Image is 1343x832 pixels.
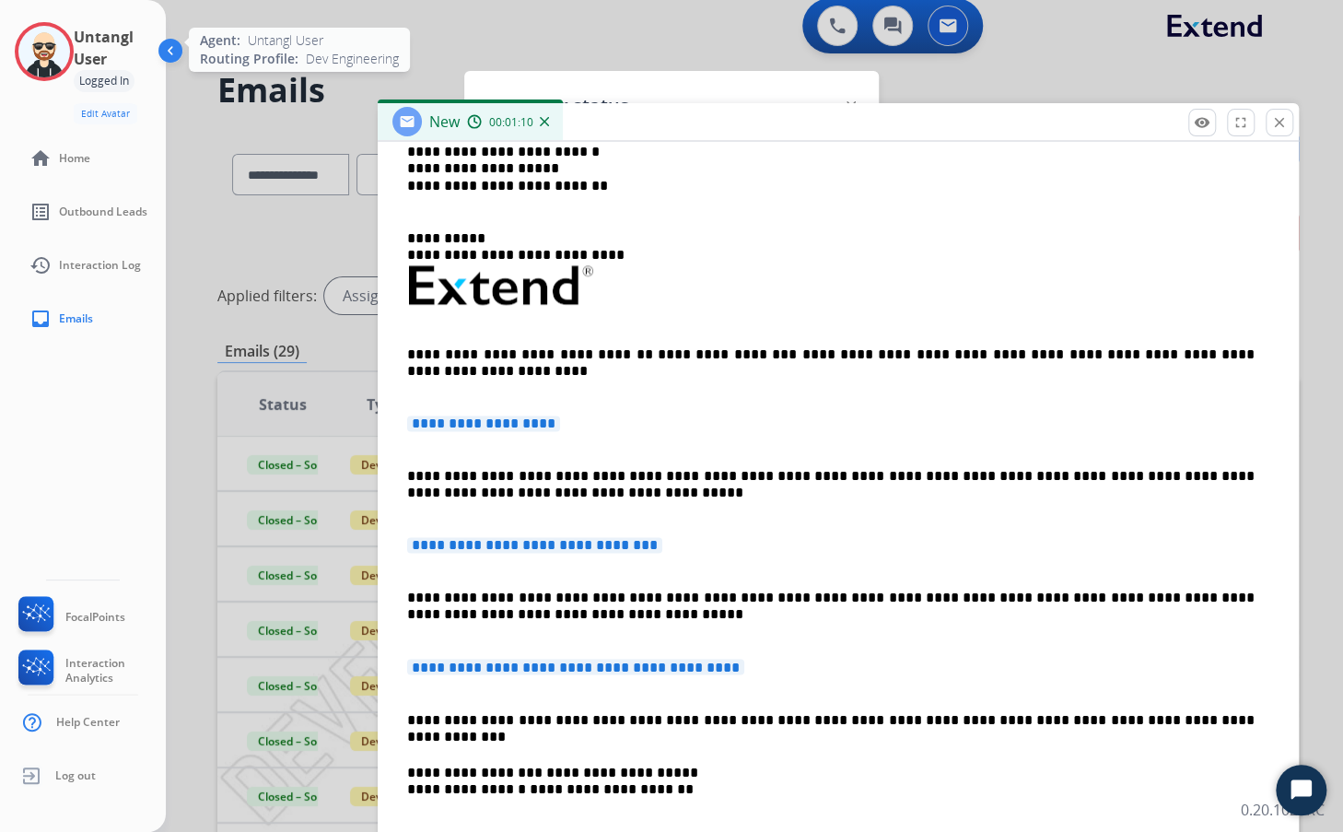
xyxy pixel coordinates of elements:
[1271,114,1288,131] mat-icon: close
[306,50,399,68] span: Dev Engineering
[15,650,166,692] a: Interaction Analytics
[56,715,120,730] span: Help Center
[1241,799,1325,821] p: 0.20.1027RC
[74,103,137,124] button: Edit Avatar
[489,115,533,130] span: 00:01:10
[1289,778,1314,803] svg: Open Chat
[65,656,166,686] span: Interaction Analytics
[200,50,298,68] span: Routing Profile:
[55,768,96,783] span: Log out
[1276,765,1326,815] button: Start Chat
[1232,114,1249,131] mat-icon: fullscreen
[65,610,125,625] span: FocalPoints
[29,254,52,276] mat-icon: history
[18,26,70,77] img: avatar
[59,151,90,166] span: Home
[15,596,125,639] a: FocalPoints
[29,147,52,170] mat-icon: home
[248,31,323,50] span: Untangl User
[29,201,52,223] mat-icon: list_alt
[1194,114,1210,131] mat-icon: remove_red_eye
[494,93,629,119] span: Set your status
[59,258,141,273] span: Interaction Log
[59,311,93,326] span: Emails
[74,26,147,70] h3: Untangl User
[59,205,147,219] span: Outbound Leads
[847,101,856,111] img: close-button
[200,31,240,50] span: Agent:
[29,308,52,330] mat-icon: inbox
[429,111,460,132] span: New
[74,70,134,92] div: Logged In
